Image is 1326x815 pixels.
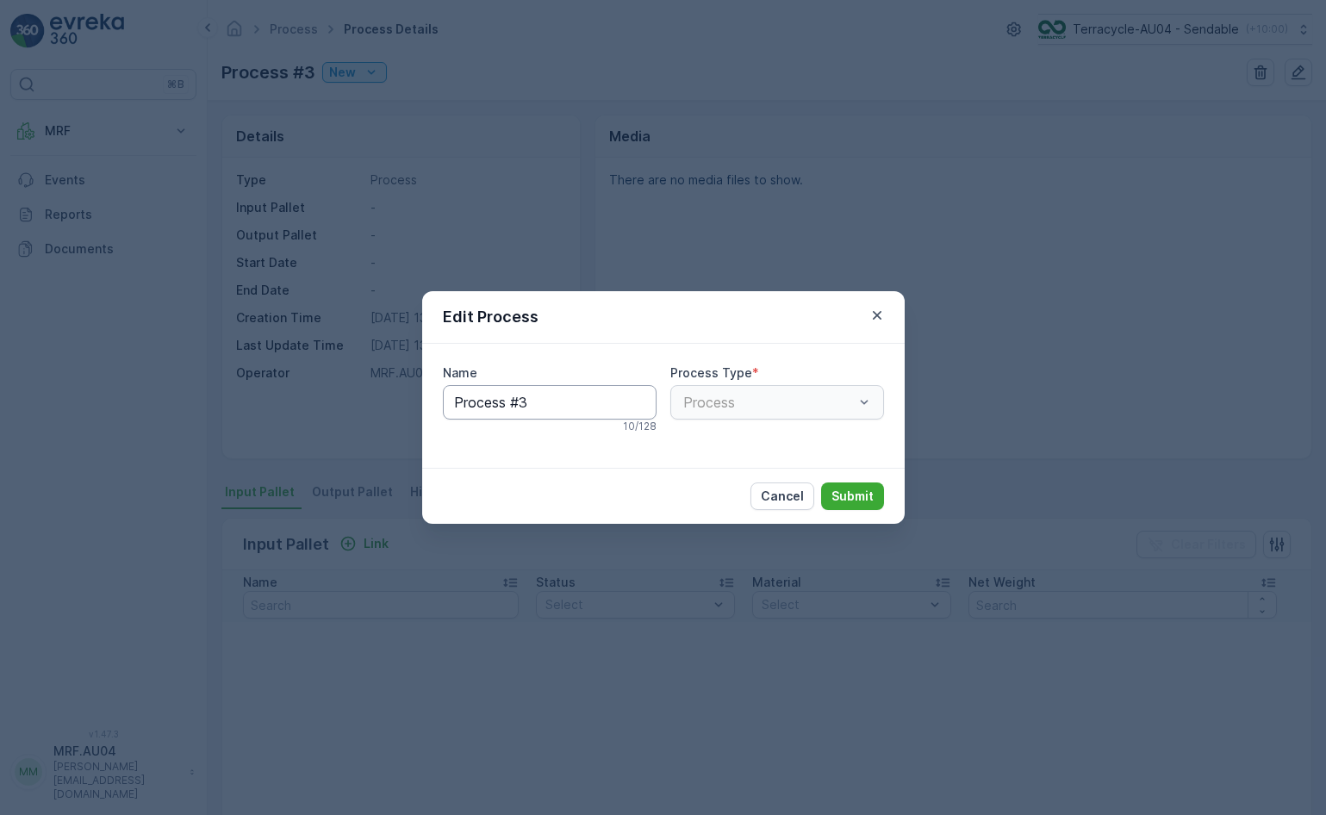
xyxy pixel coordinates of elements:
[821,482,884,510] button: Submit
[831,488,874,505] p: Submit
[623,420,657,433] p: 10 / 128
[670,365,752,380] label: Process Type
[443,305,538,329] p: Edit Process
[761,488,804,505] p: Cancel
[750,482,814,510] button: Cancel
[443,365,477,380] label: Name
